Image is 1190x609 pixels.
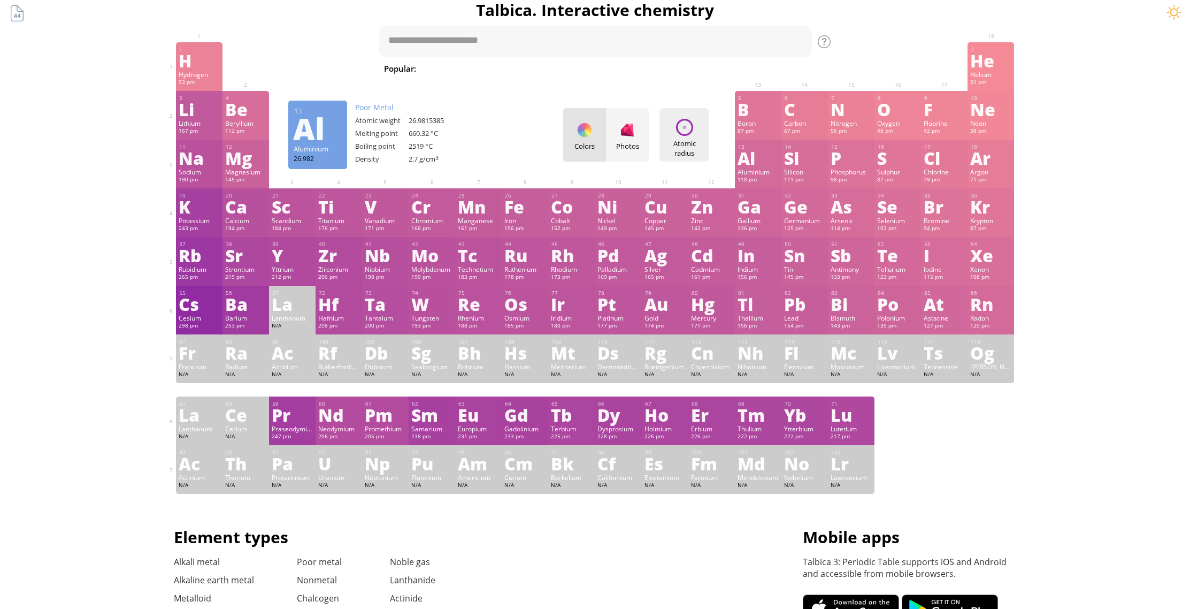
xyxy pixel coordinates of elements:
div: 123 pm [877,273,918,282]
div: 83 [831,290,872,296]
div: 103 pm [877,225,918,233]
div: Nickel [597,216,639,225]
div: Chlorine [924,168,965,176]
div: 26.982 [294,154,342,163]
div: Palladium [597,265,639,273]
div: Polonium [877,314,918,322]
div: W [411,295,452,313]
div: Calcium [225,216,266,225]
div: 22 [319,192,359,199]
div: Ru [504,247,546,264]
div: Rhenium [458,314,499,322]
div: Ca [225,198,266,215]
div: Arsenic [831,216,872,225]
div: Magnesium [225,168,266,176]
div: 35 [924,192,965,199]
div: Selenium [877,216,918,225]
div: 54 [971,241,1011,248]
div: Silver [644,265,686,273]
div: 56 pm [831,127,872,136]
div: Cadmium [691,265,732,273]
div: Se [877,198,918,215]
div: Lithium [179,119,220,127]
div: Rubidium [179,265,220,273]
div: 75 [458,290,499,296]
div: 15 [831,143,872,150]
div: 166 pm [411,225,452,233]
div: 145 pm [784,273,825,282]
div: 161 pm [691,273,732,282]
div: 184 pm [272,225,313,233]
div: Co [551,198,592,215]
div: N/A [272,322,313,331]
div: 3 [179,95,220,102]
div: 49 [738,241,779,248]
div: Cd [691,247,732,264]
div: Sn [784,247,825,264]
div: Ar [970,149,1011,166]
div: Hydrogen [179,70,220,79]
div: 26.9815385 [409,116,462,125]
div: 82 [785,290,825,296]
div: Bromine [924,216,965,225]
div: 161 pm [458,225,499,233]
div: 156 pm [738,273,779,282]
div: I [924,247,965,264]
div: Hafnium [318,314,359,322]
div: 53 pm [179,79,220,87]
div: Al [293,120,341,137]
a: Alkali metal [174,556,220,568]
div: 194 pm [225,225,266,233]
div: P [831,149,872,166]
div: Hf [318,295,359,313]
div: 31 [738,192,779,199]
div: Os [504,295,546,313]
div: 21 [272,192,313,199]
div: He [970,52,1011,69]
div: S [877,149,918,166]
div: 4 [226,95,266,102]
div: Rhodium [551,265,592,273]
div: 84 [878,290,918,296]
div: Krypton [970,216,1011,225]
div: Boron [738,119,779,127]
div: Tin [784,265,825,273]
div: 6 [785,95,825,102]
div: Te [877,247,918,264]
div: Bi [831,295,872,313]
div: F [924,101,965,118]
div: Gallium [738,216,779,225]
div: Vanadium [365,216,406,225]
div: 5 [738,95,779,102]
div: 219 pm [225,273,266,282]
div: 17 [924,143,965,150]
a: Metalloid [174,592,211,604]
div: V [365,198,406,215]
div: Sc [272,198,313,215]
div: 77 [551,290,592,296]
div: 42 [412,241,452,248]
div: 13 [738,143,779,150]
div: 169 pm [597,273,639,282]
div: Iridium [551,314,592,322]
div: Tc [458,247,499,264]
div: 51 [831,241,872,248]
div: Ag [644,247,686,264]
div: Be [225,101,266,118]
div: 78 [598,290,639,296]
div: Niobium [365,265,406,273]
a: Lanthanide [390,574,435,586]
div: Fluorine [924,119,965,127]
div: Osmium [504,314,546,322]
div: 87 pm [970,225,1011,233]
div: 32 [785,192,825,199]
div: 133 pm [831,273,872,282]
div: Zn [691,198,732,215]
div: Na [179,149,220,166]
div: 81 [738,290,779,296]
div: 27 [551,192,592,199]
div: Tl [738,295,779,313]
div: Cr [411,198,452,215]
div: Strontium [225,265,266,273]
div: 18 [971,143,1011,150]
